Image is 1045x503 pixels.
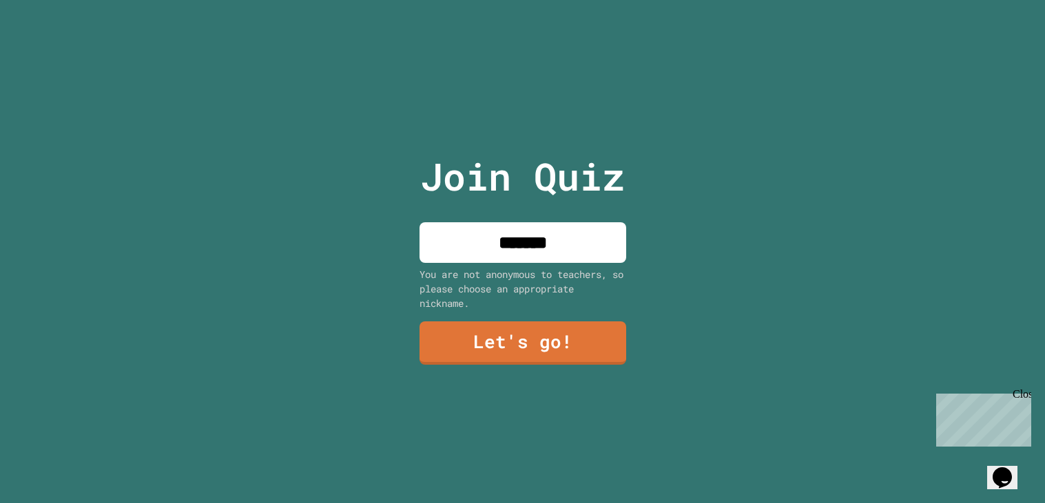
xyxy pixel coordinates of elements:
iframe: chat widget [931,388,1031,447]
div: You are not anonymous to teachers, so please choose an appropriate nickname. [420,267,626,310]
div: Chat with us now!Close [6,6,95,87]
a: Let's go! [420,321,626,365]
p: Join Quiz [420,148,625,205]
iframe: chat widget [987,448,1031,489]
